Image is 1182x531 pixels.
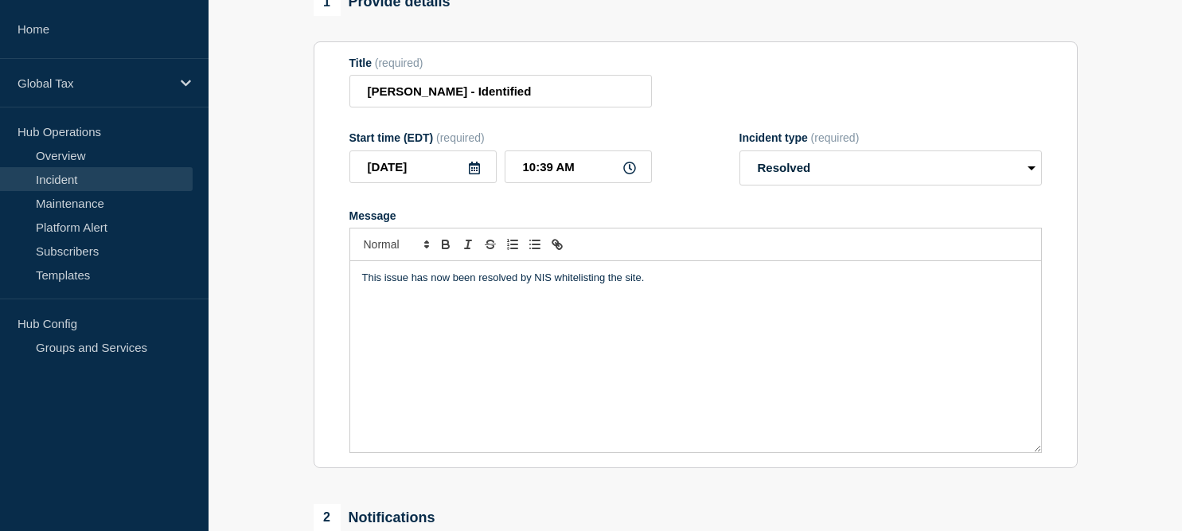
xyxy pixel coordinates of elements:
[435,235,457,254] button: Toggle bold text
[349,209,1042,222] div: Message
[362,271,1029,285] p: This issue has now been resolved by NIS whitelisting the site.
[357,235,435,254] span: Font size
[524,235,546,254] button: Toggle bulleted list
[436,131,485,144] span: (required)
[375,57,423,69] span: (required)
[479,235,501,254] button: Toggle strikethrough text
[739,150,1042,185] select: Incident type
[501,235,524,254] button: Toggle ordered list
[349,150,497,183] input: YYYY-MM-DD
[314,504,341,531] span: 2
[505,150,652,183] input: HH:MM A
[739,131,1042,144] div: Incident type
[349,75,652,107] input: Title
[811,131,860,144] span: (required)
[314,504,435,531] div: Notifications
[349,57,652,69] div: Title
[457,235,479,254] button: Toggle italic text
[349,131,652,144] div: Start time (EDT)
[18,76,170,90] p: Global Tax
[546,235,568,254] button: Toggle link
[350,261,1041,452] div: Message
